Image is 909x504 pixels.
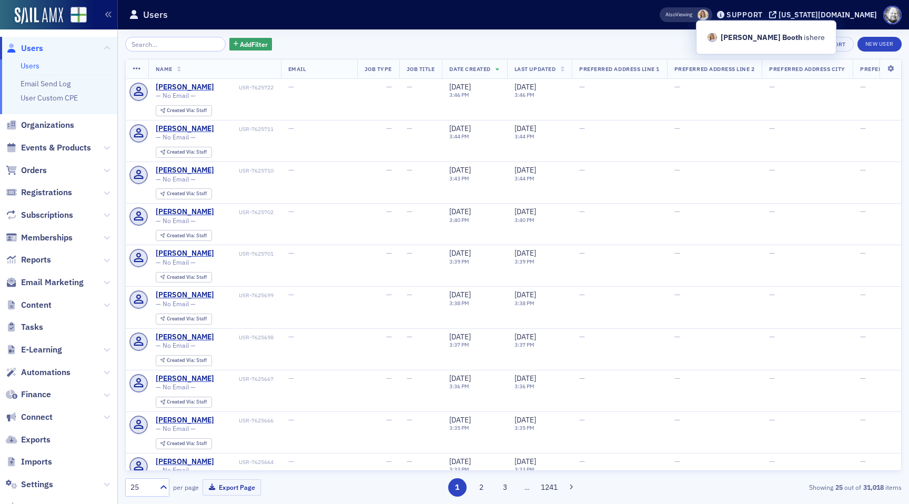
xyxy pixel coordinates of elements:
[514,248,536,258] span: [DATE]
[156,147,212,158] div: Created Via: Staff
[674,415,680,425] span: —
[167,399,207,405] div: Staff
[6,254,51,266] a: Reports
[449,290,471,299] span: [DATE]
[167,149,207,155] div: Staff
[167,316,207,322] div: Staff
[63,7,87,25] a: View Homepage
[288,374,294,383] span: —
[21,79,70,88] a: Email Send Log
[156,272,212,283] div: Created Via: Staff
[21,344,62,356] span: E-Learning
[860,165,866,175] span: —
[449,82,471,92] span: [DATE]
[156,383,196,391] span: — No Email —
[449,374,471,383] span: [DATE]
[21,119,74,131] span: Organizations
[288,248,294,258] span: —
[167,357,196,364] span: Created Via :
[860,374,866,383] span: —
[156,438,212,449] div: Created Via: Staff
[216,292,274,299] div: USR-7625699
[407,332,412,341] span: —
[216,167,274,174] div: USR-7625710
[769,415,775,425] span: —
[156,83,214,92] div: [PERSON_NAME]
[156,207,214,217] div: [PERSON_NAME]
[21,456,52,468] span: Imports
[6,277,84,288] a: Email Marketing
[860,248,866,258] span: —
[125,37,226,52] input: Search…
[156,416,214,425] div: [PERSON_NAME]
[449,207,471,216] span: [DATE]
[216,376,274,382] div: USR-7625667
[540,478,559,497] button: 1241
[514,91,534,98] time: 3:46 PM
[216,126,274,133] div: USR-7625711
[449,91,469,98] time: 3:46 PM
[860,332,866,341] span: —
[449,65,490,73] span: Date Created
[449,332,471,341] span: [DATE]
[6,232,73,244] a: Memberships
[156,92,196,99] span: — No Email —
[156,124,214,134] div: [PERSON_NAME]
[674,165,680,175] span: —
[156,332,214,342] a: [PERSON_NAME]
[514,457,536,466] span: [DATE]
[156,355,212,366] div: Created Via: Staff
[449,165,471,175] span: [DATE]
[386,124,392,133] span: —
[514,133,534,140] time: 3:44 PM
[6,479,53,490] a: Settings
[407,290,412,299] span: —
[674,65,755,73] span: Preferred Address Line 2
[860,82,866,92] span: —
[156,258,196,266] span: — No Email —
[407,207,412,216] span: —
[698,9,709,21] span: Bethany Booth
[579,165,585,175] span: —
[579,124,585,133] span: —
[674,457,680,466] span: —
[156,133,196,141] span: — No Email —
[386,207,392,216] span: —
[156,217,196,225] span: — No Email —
[21,142,91,154] span: Events & Products
[216,84,274,91] div: USR-7625722
[167,232,196,239] span: Created Via :
[674,332,680,341] span: —
[6,367,70,378] a: Automations
[167,315,196,322] span: Created Via :
[860,457,866,466] span: —
[156,105,212,116] div: Created Via: Staff
[386,82,392,92] span: —
[769,11,881,18] button: [US_STATE][DOMAIN_NAME]
[21,61,39,70] a: Users
[514,424,534,431] time: 3:35 PM
[407,82,412,92] span: —
[288,207,294,216] span: —
[449,299,469,307] time: 3:38 PM
[167,148,196,155] span: Created Via :
[514,332,536,341] span: [DATE]
[726,10,763,19] div: Support
[386,332,392,341] span: —
[665,11,692,18] span: Viewing
[386,415,392,425] span: —
[883,6,902,24] span: Profile
[407,374,412,383] span: —
[21,43,43,54] span: Users
[579,248,585,258] span: —
[769,290,775,299] span: —
[769,124,775,133] span: —
[21,165,47,176] span: Orders
[386,248,392,258] span: —
[861,482,885,492] strong: 31,018
[579,82,585,92] span: —
[21,209,73,221] span: Subscriptions
[6,187,72,198] a: Registrations
[721,33,802,42] strong: [PERSON_NAME] Booth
